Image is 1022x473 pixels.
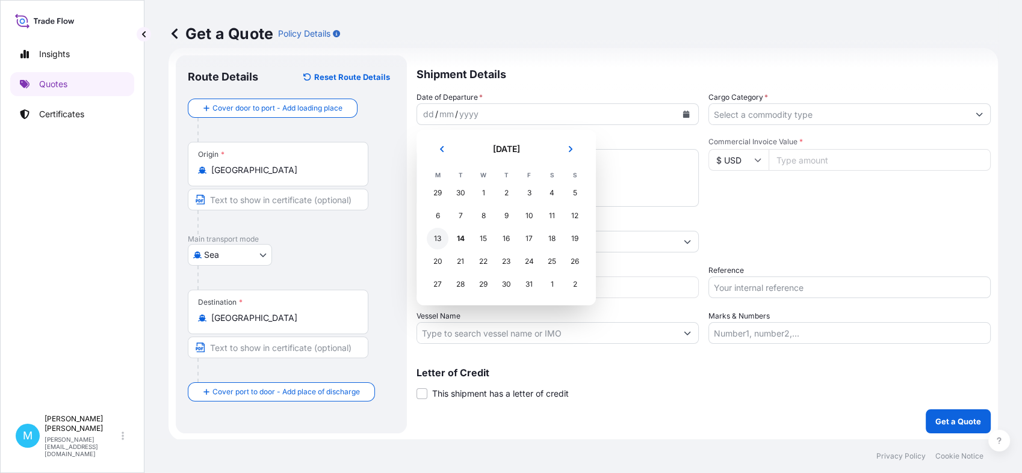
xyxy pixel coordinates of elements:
[426,168,449,182] th: M
[450,273,471,295] div: Tuesday 28 October 2025
[472,251,494,272] div: Wednesday 22 October 2025
[427,273,448,295] div: Monday 27 October 2025
[426,139,586,296] div: October 2025
[541,228,563,249] div: Saturday 18 October 2025
[495,168,518,182] th: T
[495,205,517,227] div: Thursday 9 October 2025
[450,251,471,272] div: Tuesday 21 October 2025
[278,28,330,40] p: Policy Details
[518,182,540,204] div: Friday 3 October 2025
[472,168,495,182] th: W
[472,228,494,249] div: Wednesday 15 October 2025
[449,168,472,182] th: T
[495,273,517,295] div: Thursday 30 October 2025
[417,130,596,305] section: Calendar
[472,273,494,295] div: Wednesday 29 October 2025
[518,205,540,227] div: Friday 10 October 2025
[518,273,540,295] div: Friday 31 October 2025
[427,205,448,227] div: Monday 6 October 2025
[495,251,517,272] div: Thursday 23 October 2025
[518,168,540,182] th: F
[564,273,586,295] div: Sunday 2 November 2025
[429,139,455,159] button: Previous
[427,228,448,249] div: Monday 13 October 2025
[518,228,540,249] div: Friday 17 October 2025
[495,228,517,249] div: Thursday 16 October 2025
[495,182,517,204] div: Thursday 2 October 2025
[564,228,586,249] div: Sunday 19 October 2025
[518,251,540,272] div: Friday 24 October 2025
[541,205,563,227] div: Saturday 11 October 2025
[450,182,471,204] div: Tuesday 30 September 2025
[426,168,586,296] table: October 2025
[169,24,273,43] p: Get a Quote
[540,168,563,182] th: S
[564,182,586,204] div: Sunday 5 October 2025
[541,182,563,204] div: Saturday 4 October 2025
[417,55,991,91] p: Shipment Details
[541,273,563,295] div: Saturday 1 November 2025
[462,143,550,155] h2: [DATE]
[564,251,586,272] div: Sunday 26 October 2025
[472,182,494,204] div: Wednesday 1 October 2025
[563,168,586,182] th: S
[450,228,471,249] div: Today, Tuesday 14 October 2025
[450,205,471,227] div: Tuesday 7 October 2025
[427,251,448,272] div: Monday 20 October 2025
[541,251,563,272] div: Saturday 25 October 2025
[557,139,584,159] button: Next
[472,205,494,227] div: Wednesday 8 October 2025
[564,205,586,227] div: Sunday 12 October 2025
[427,182,448,204] div: Monday 29 September 2025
